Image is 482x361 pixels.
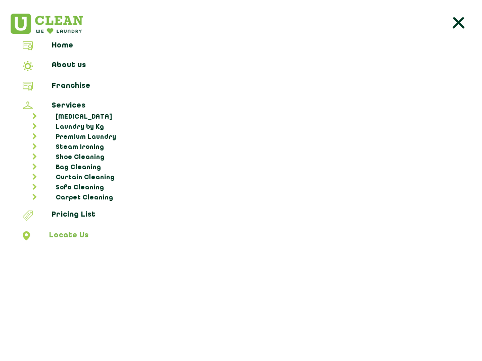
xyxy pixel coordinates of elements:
a: Carpet Cleaning [14,193,478,203]
a: Franchise [4,82,478,94]
a: Locate Us [4,231,478,243]
a: Steam Ironing [14,142,478,152]
img: UClean Laundry and Dry Cleaning [4,14,83,34]
a: Pricing List [4,211,478,224]
a: Sofa Cleaning [14,183,478,193]
a: Premium Laundry [14,132,478,142]
a: Bag Cleaning [14,163,478,173]
a: Shoe Cleaning [14,152,478,163]
a: About us [4,61,478,74]
a: Curtain Cleaning [14,173,478,183]
a: Services [4,101,478,112]
a: Laundry by Kg [14,122,478,132]
a: [MEDICAL_DATA] [14,112,478,122]
a: Home [4,41,478,54]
